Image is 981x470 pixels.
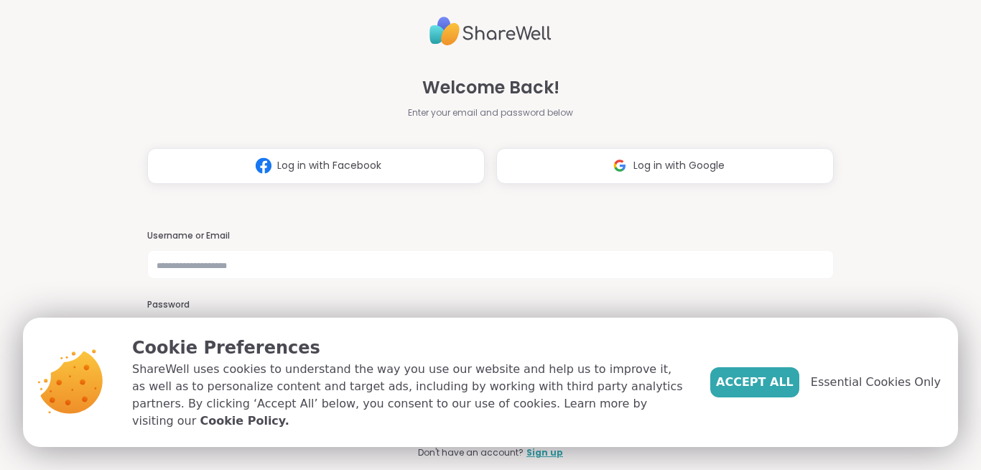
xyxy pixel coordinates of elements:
span: Don't have an account? [418,446,524,459]
span: Accept All [716,374,794,391]
p: Cookie Preferences [132,335,687,361]
p: ShareWell uses cookies to understand the way you use our website and help us to improve it, as we... [132,361,687,430]
a: Cookie Policy. [200,413,289,430]
span: Log in with Google [633,158,725,173]
span: Log in with Facebook [277,158,381,173]
img: ShareWell Logomark [606,152,633,179]
span: Essential Cookies Only [811,374,941,391]
span: Welcome Back! [422,75,559,101]
h3: Password [147,299,834,311]
button: Log in with Google [496,148,834,184]
a: Sign up [526,446,563,459]
span: Enter your email and password below [408,106,573,119]
button: Log in with Facebook [147,148,485,184]
h3: Username or Email [147,230,834,242]
img: ShareWell Logo [429,11,552,52]
img: ShareWell Logomark [250,152,277,179]
button: Accept All [710,367,799,397]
